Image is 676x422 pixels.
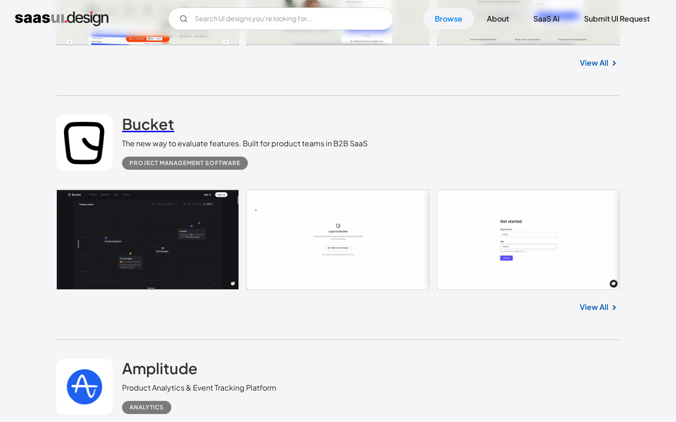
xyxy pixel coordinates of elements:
div: Product Analytics & Event Tracking Platform [122,382,277,393]
a: Browse [423,8,474,29]
input: Search UI designs you're looking for... [168,8,393,30]
a: About [476,8,520,29]
form: Email Form [168,8,393,30]
a: View All [580,301,608,313]
div: Analytics [130,402,164,413]
a: SaaS Ai [522,8,571,29]
div: Project Management Software [130,158,240,169]
a: Bucket [122,114,174,138]
a: home [15,11,108,26]
h2: Bucket [122,114,174,133]
a: Amplitude [122,359,198,382]
h2: Amplitude [122,359,198,377]
div: The new way to evaluate features. Built for product teams in B2B SaaS [122,138,368,149]
a: Submit UI Request [573,8,661,29]
a: View All [580,57,608,68]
